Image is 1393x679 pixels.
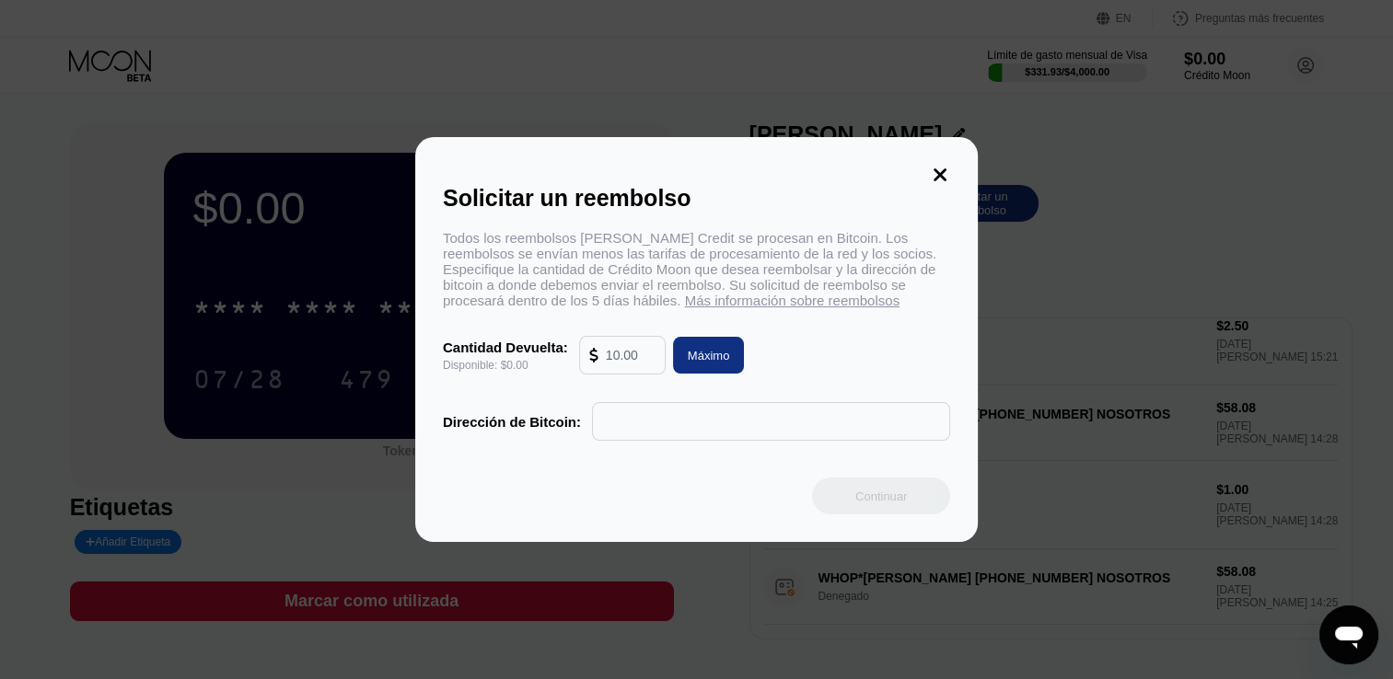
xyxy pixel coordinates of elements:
font: Todos los reembolsos [PERSON_NAME] Credit se procesan en Bitcoin. Los reembolsos se envían menos ... [443,230,940,308]
div: Máximo [688,348,730,363]
div: Máximo [666,337,745,374]
div: Cantidad Devuelta: [443,339,568,355]
div: Disponible: $0.00 [443,359,568,372]
iframe: Botón para iniciar la ventana de mensajería [1319,605,1378,664]
div: Dirección de Bitcoin: [443,414,581,430]
input: 10.00 [606,337,656,374]
span: Más información sobre reembolsos [685,293,900,308]
div: Solicitar un reembolso [443,185,950,212]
